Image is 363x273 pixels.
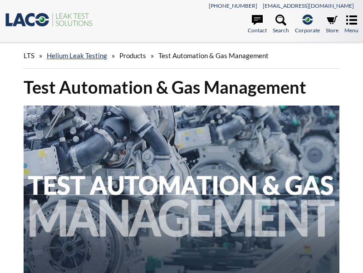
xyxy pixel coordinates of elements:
[47,51,107,60] a: Helium Leak Testing
[24,43,339,69] div: » » »
[24,76,339,98] h1: Test Automation & Gas Management
[295,26,320,35] span: Corporate
[158,51,269,60] span: Test Automation & Gas Management
[326,15,338,35] a: Store
[209,2,257,9] a: [PHONE_NUMBER]
[263,2,354,9] a: [EMAIL_ADDRESS][DOMAIN_NAME]
[344,15,358,35] a: Menu
[24,51,34,60] span: LTS
[273,15,289,35] a: Search
[119,51,146,60] span: Products
[248,15,267,35] a: Contact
